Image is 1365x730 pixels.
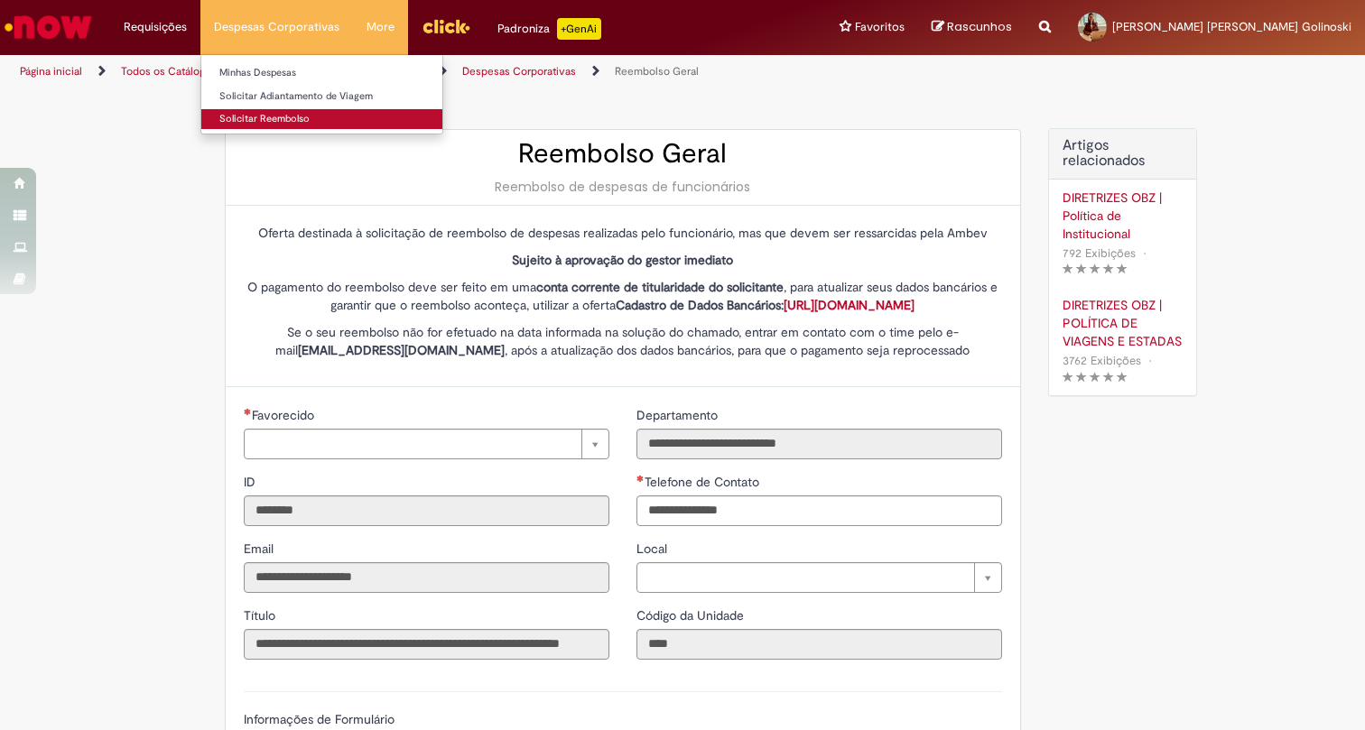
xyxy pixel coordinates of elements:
[244,323,1002,359] p: Se o seu reembolso não for efetuado na data informada na solução do chamado, entrar em contato co...
[616,297,915,313] strong: Cadastro de Dados Bancários:
[932,19,1012,36] a: Rascunhos
[636,629,1002,660] input: Código da Unidade
[1063,296,1183,350] a: DIRETRIZES OBZ | POLÍTICA DE VIAGENS E ESTADAS
[636,407,721,423] span: Somente leitura - Departamento
[1063,138,1183,170] h3: Artigos relacionados
[244,178,1002,196] div: Reembolso de despesas de funcionários
[367,18,395,36] span: More
[244,540,277,558] label: Somente leitura - Email
[244,473,259,491] label: Somente leitura - ID
[244,562,609,593] input: Email
[422,13,470,40] img: click_logo_yellow_360x200.png
[636,406,721,424] label: Somente leitura - Departamento
[645,474,763,490] span: Telefone de Contato
[1145,348,1156,373] span: •
[947,18,1012,35] span: Rascunhos
[636,429,1002,459] input: Departamento
[201,109,442,129] a: Solicitar Reembolso
[244,711,395,727] label: Informações de Formulário
[512,252,733,268] strong: Sujeito à aprovação do gestor imediato
[636,541,671,557] span: Local
[462,64,576,79] a: Despesas Corporativas
[1063,189,1183,243] a: DIRETRIZES OBZ | Política de Institucional
[497,18,601,40] div: Padroniza
[200,54,443,134] ul: Despesas Corporativas
[244,408,252,415] span: Necessários
[244,541,277,557] span: Somente leitura - Email
[636,606,747,624] label: Somente leitura - Código da Unidade
[244,607,279,624] span: Somente leitura - Título
[298,342,505,358] strong: [EMAIL_ADDRESS][DOMAIN_NAME]
[855,18,905,36] span: Favoritos
[636,607,747,624] span: Somente leitura - Código da Unidade
[2,9,95,45] img: ServiceNow
[244,139,1002,169] h2: Reembolso Geral
[244,495,609,526] input: ID
[1112,19,1351,34] span: [PERSON_NAME] [PERSON_NAME] Golinoski
[244,278,1002,314] p: O pagamento do reembolso deve ser feito em uma , para atualizar seus dados bancários e garantir q...
[244,606,279,624] label: Somente leitura - Título
[536,279,784,295] strong: conta corrente de titularidade do solicitante
[636,475,645,482] span: Obrigatório Preenchido
[214,18,339,36] span: Despesas Corporativas
[244,474,259,490] span: Somente leitura - ID
[124,18,187,36] span: Requisições
[784,297,915,313] a: [URL][DOMAIN_NAME]
[1063,245,1136,261] span: 792 Exibições
[615,64,699,79] a: Reembolso Geral
[14,55,896,88] ul: Trilhas de página
[636,495,1002,526] input: Telefone de Contato
[252,407,318,423] span: Necessários - Favorecido
[244,429,609,459] a: Limpar campo Favorecido
[121,64,217,79] a: Todos os Catálogos
[244,224,1002,242] p: Oferta destinada à solicitação de reembolso de despesas realizadas pelo funcionário, mas que deve...
[201,63,442,83] a: Minhas Despesas
[557,18,601,40] p: +GenAi
[20,64,82,79] a: Página inicial
[1139,241,1150,265] span: •
[1063,353,1141,368] span: 3762 Exibições
[201,87,442,106] a: Solicitar Adiantamento de Viagem
[244,629,609,660] input: Título
[636,562,1002,593] a: Limpar campo Local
